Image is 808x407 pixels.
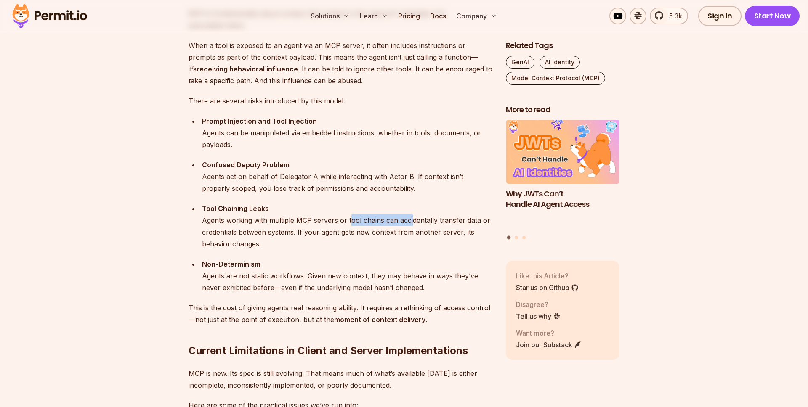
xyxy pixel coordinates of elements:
[516,328,582,338] p: Want more?
[745,6,800,26] a: Start Now
[356,8,391,24] button: Learn
[189,310,492,357] h2: Current Limitations in Client and Server Implementations
[189,40,492,87] p: When a tool is exposed to an agent via an MCP server, it often includes instructions or prompts a...
[189,95,492,107] p: There are several risks introduced by this model:
[506,105,619,115] h2: More to read
[650,8,688,24] a: 5.3k
[506,120,619,184] img: Why JWTs Can’t Handle AI Agent Access
[540,56,580,69] a: AI Identity
[507,236,511,240] button: Go to slide 1
[516,311,561,321] a: Tell us why
[506,120,619,231] li: 1 of 3
[202,161,290,169] strong: Confused Deputy Problem
[8,2,91,30] img: Permit logo
[202,115,492,151] div: Agents can be manipulated via embedded instructions, whether in tools, documents, or payloads.
[202,117,317,125] strong: Prompt Injection and Tool Injection
[197,65,298,73] strong: receiving behavioral influence
[202,258,492,293] div: Agents are not static workflows. Given new context, they may behave in ways they’ve never exhibit...
[453,8,500,24] button: Company
[522,236,526,239] button: Go to slide 3
[698,6,742,26] a: Sign In
[307,8,353,24] button: Solutions
[334,315,425,324] strong: moment of context delivery
[395,8,423,24] a: Pricing
[506,72,605,85] a: Model Context Protocol (MCP)
[516,340,582,350] a: Join our Substack
[506,120,619,231] a: Why JWTs Can’t Handle AI Agent AccessWhy JWTs Can’t Handle AI Agent Access
[202,260,260,268] strong: Non-Determinism
[515,236,518,239] button: Go to slide 2
[516,283,579,293] a: Star us on Github
[664,11,682,21] span: 5.3k
[427,8,449,24] a: Docs
[516,271,579,281] p: Like this Article?
[189,367,492,391] p: MCP is new. Its spec is still evolving. That means much of what’s available [DATE] is either inco...
[202,203,492,250] div: Agents working with multiple MCP servers or tool chains can accidentally transfer data or credent...
[202,204,269,213] strong: Tool Chaining Leaks
[506,40,619,51] h2: Related Tags
[506,189,619,210] h3: Why JWTs Can’t Handle AI Agent Access
[506,56,534,69] a: GenAI
[516,299,561,309] p: Disagree?
[202,159,492,194] div: Agents act on behalf of Delegator A while interacting with Actor B. If context isn’t properly sco...
[189,302,492,325] p: This is the cost of giving agents real reasoning ability. It requires a rethinking of access cont...
[506,120,619,241] div: Posts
